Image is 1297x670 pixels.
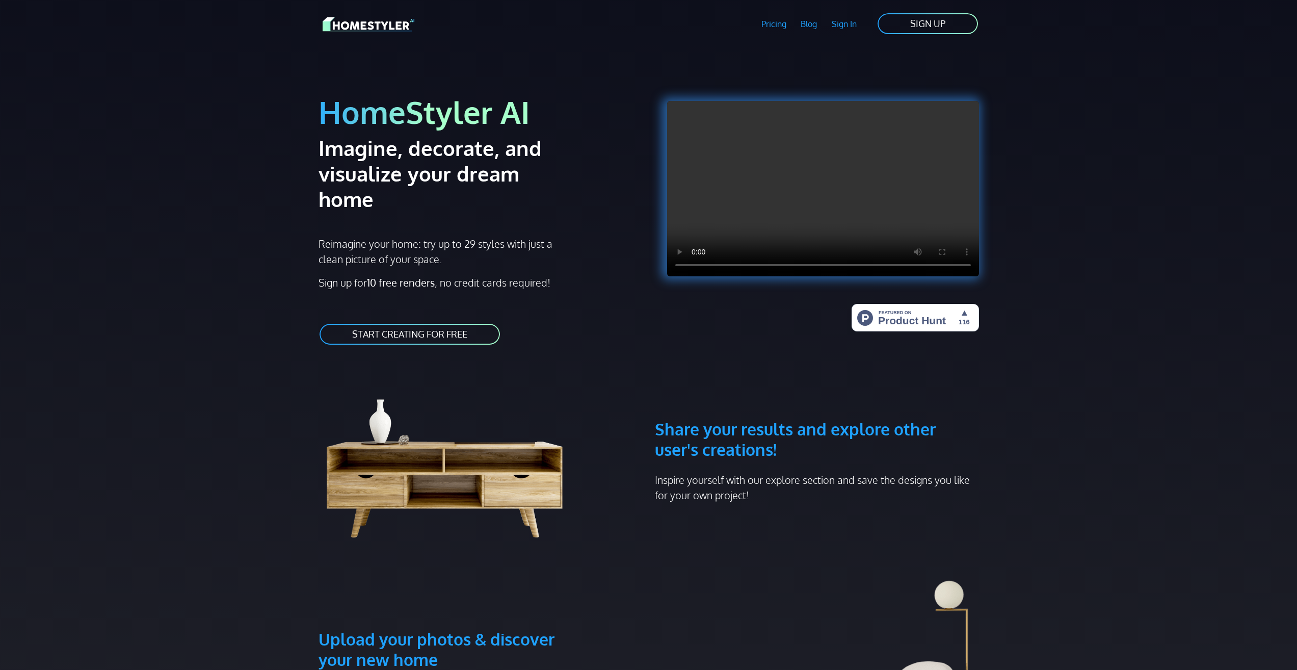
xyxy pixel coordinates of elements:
[754,12,793,36] a: Pricing
[319,580,587,670] h3: Upload your photos & discover your new home
[319,236,562,267] p: Reimagine your home: try up to 29 styles with just a clean picture of your space.
[319,370,587,544] img: living room cabinet
[793,12,825,36] a: Blog
[319,323,501,346] a: START CREATING FOR FREE
[655,370,979,460] h3: Share your results and explore other user's creations!
[877,12,979,35] a: SIGN UP
[655,472,979,503] p: Inspire yourself with our explore section and save the designs you like for your own project!
[367,276,435,289] strong: 10 free renders
[323,15,414,33] img: HomeStyler AI logo
[825,12,864,36] a: Sign In
[319,93,643,131] h1: HomeStyler AI
[319,135,578,212] h2: Imagine, decorate, and visualize your dream home
[319,275,643,290] p: Sign up for , no credit cards required!
[852,304,979,331] img: HomeStyler AI - Interior Design Made Easy: One Click to Your Dream Home | Product Hunt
